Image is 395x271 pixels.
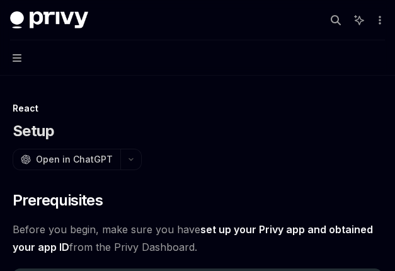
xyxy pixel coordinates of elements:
span: Open in ChatGPT [36,153,113,166]
img: dark logo [10,11,88,29]
span: Prerequisites [13,190,103,210]
span: Before you begin, make sure you have from the Privy Dashboard. [13,221,382,256]
h1: Setup [13,121,54,141]
div: React [13,102,382,115]
button: More actions [372,11,385,29]
button: Open in ChatGPT [13,149,120,170]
